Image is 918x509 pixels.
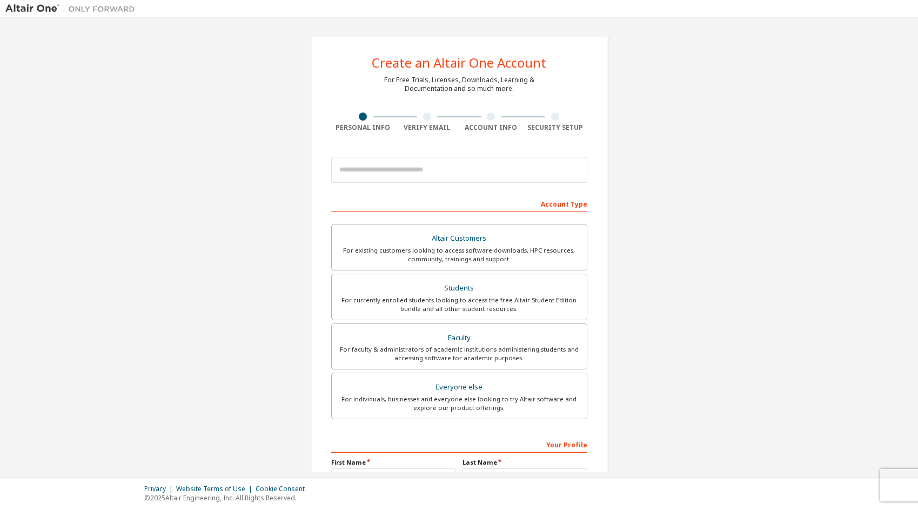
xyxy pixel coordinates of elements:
[338,296,580,313] div: For currently enrolled students looking to access the free Altair Student Edition bundle and all ...
[338,395,580,412] div: For individuals, businesses and everyone else looking to try Altair software and explore our prod...
[463,458,587,467] label: Last Name
[331,195,587,212] div: Account Type
[256,485,311,493] div: Cookie Consent
[331,123,396,132] div: Personal Info
[372,56,546,69] div: Create an Altair One Account
[338,380,580,395] div: Everyone else
[395,123,459,132] div: Verify Email
[523,123,587,132] div: Security Setup
[5,3,140,14] img: Altair One
[176,485,256,493] div: Website Terms of Use
[144,485,176,493] div: Privacy
[331,435,587,453] div: Your Profile
[331,458,456,467] label: First Name
[338,330,580,346] div: Faculty
[144,493,311,503] p: © 2025 Altair Engineering, Inc. All Rights Reserved.
[384,76,534,93] div: For Free Trials, Licenses, Downloads, Learning & Documentation and so much more.
[338,281,580,296] div: Students
[338,345,580,362] div: For faculty & administrators of academic institutions administering students and accessing softwa...
[338,231,580,246] div: Altair Customers
[459,123,524,132] div: Account Info
[338,246,580,263] div: For existing customers looking to access software downloads, HPC resources, community, trainings ...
